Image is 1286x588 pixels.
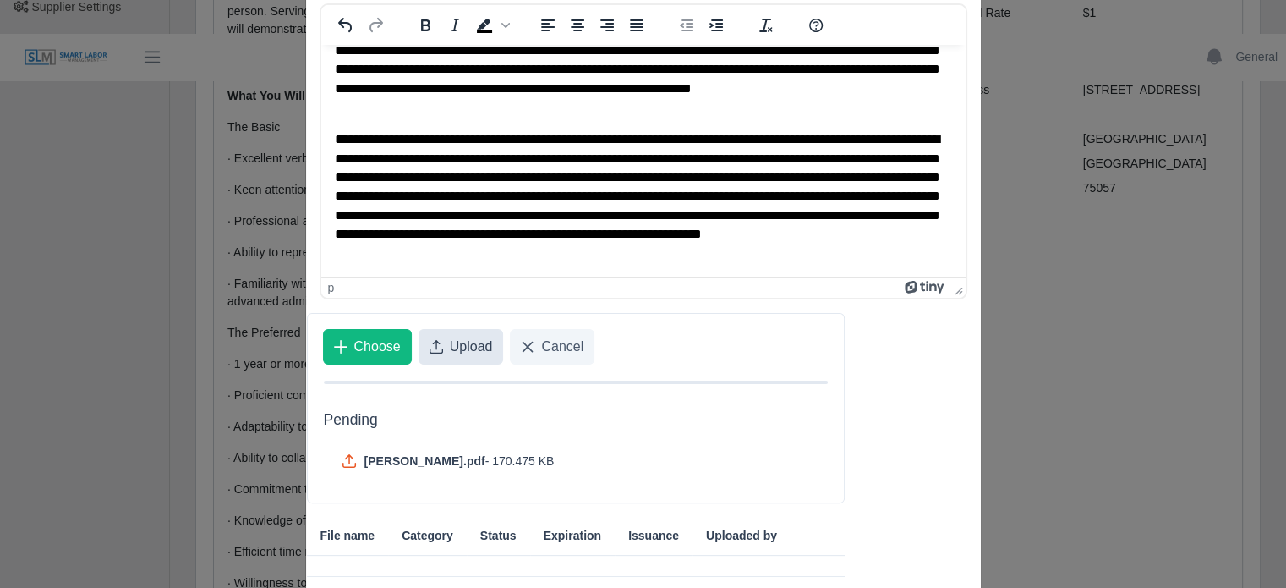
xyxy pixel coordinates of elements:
button: Italic [441,14,469,37]
button: Help [802,14,830,37]
span: Status [480,527,517,545]
span: Upload [450,337,493,357]
span: Category [402,527,453,545]
h5: Pending [324,411,829,429]
button: Bold [411,14,440,37]
div: p [328,281,335,294]
button: Choose [323,329,412,365]
span: [PERSON_NAME].pdf [364,453,485,470]
iframe: Rich Text Area [321,45,966,277]
span: Expiration [544,527,601,545]
button: Align left [534,14,562,37]
span: Choose [354,337,401,357]
button: Redo [361,14,390,37]
button: Increase indent [702,14,731,37]
div: Press the Up and Down arrow keys to resize the editor. [948,278,966,298]
button: Align right [593,14,621,37]
button: Align center [563,14,592,37]
a: Powered by Tiny [905,281,947,294]
span: File name [320,527,375,545]
span: Issuance [628,527,679,545]
button: Justify [622,14,651,37]
button: Decrease indent [672,14,701,37]
span: Cancel [541,337,583,357]
button: Cancel [510,329,594,365]
button: Clear formatting [752,14,780,37]
button: Upload [419,329,504,365]
div: Background color Black [470,14,512,37]
button: Undo [331,14,360,37]
span: Uploaded by [706,527,777,545]
span: - 170.475 KB [485,453,555,470]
